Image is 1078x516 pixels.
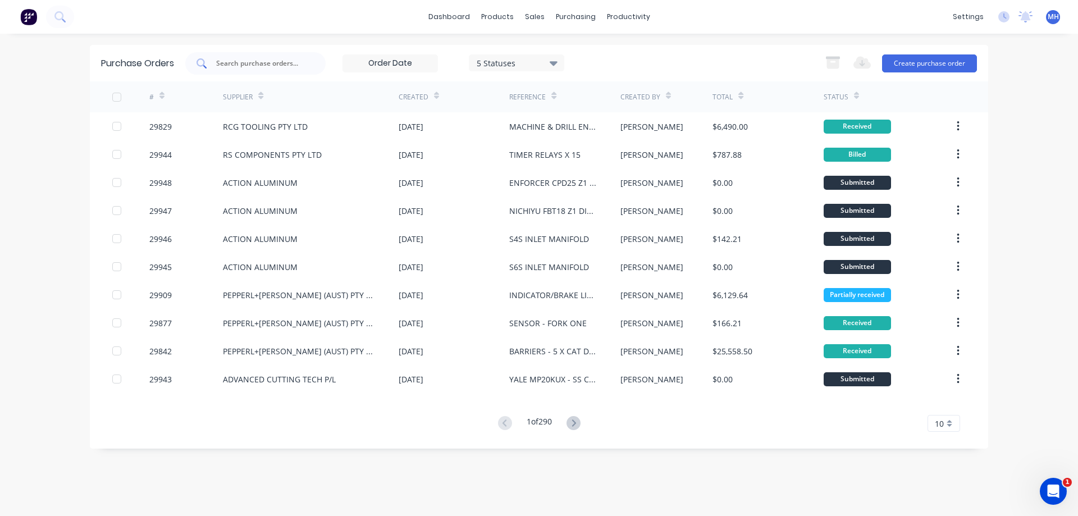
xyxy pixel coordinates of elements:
[824,204,891,218] div: Submitted
[149,205,172,217] div: 29947
[509,121,597,133] div: MACHINE & DRILL ENTRIES BE11587.00 DIESEL BOX X 5
[620,149,683,161] div: [PERSON_NAME]
[824,288,891,302] div: Partially received
[509,345,597,357] div: BARRIERS - 5 X CAT DP25
[620,233,683,245] div: [PERSON_NAME]
[712,92,733,102] div: Total
[947,8,989,25] div: settings
[509,233,589,245] div: S4S INLET MANIFOLD
[620,289,683,301] div: [PERSON_NAME]
[149,149,172,161] div: 29944
[149,317,172,329] div: 29877
[399,373,423,385] div: [DATE]
[824,92,848,102] div: Status
[149,289,172,301] div: 29909
[223,345,376,357] div: PEPPERL+[PERSON_NAME] (AUST) PTY LTD
[477,57,557,69] div: 5 Statuses
[519,8,550,25] div: sales
[882,54,977,72] button: Create purchase order
[509,261,589,273] div: S6S INLET MANIFOLD
[509,317,587,329] div: SENSOR - FORK ONE
[1063,478,1072,487] span: 1
[399,149,423,161] div: [DATE]
[399,317,423,329] div: [DATE]
[620,177,683,189] div: [PERSON_NAME]
[935,418,944,430] span: 10
[824,148,891,162] div: Billed
[824,120,891,134] div: Received
[223,373,336,385] div: ADVANCED CUTTING TECH P/L
[223,149,322,161] div: RS COMPONENTS PTY LTD
[399,92,428,102] div: Created
[399,177,423,189] div: [DATE]
[423,8,476,25] a: dashboard
[1048,12,1059,22] span: MH
[620,205,683,217] div: [PERSON_NAME]
[509,149,581,161] div: TIMER RELAYS X 15
[399,233,423,245] div: [DATE]
[399,289,423,301] div: [DATE]
[620,92,660,102] div: Created By
[399,205,423,217] div: [DATE]
[601,8,656,25] div: productivity
[215,58,308,69] input: Search purchase orders...
[223,317,376,329] div: PEPPERL+[PERSON_NAME] (AUST) PTY LTD
[101,57,174,70] div: Purchase Orders
[509,289,597,301] div: INDICATOR/BRAKE LIGHTS & BARRIERS - KOMATSU FD25 RETRO
[527,415,552,432] div: 1 of 290
[550,8,601,25] div: purchasing
[712,205,733,217] div: $0.00
[476,8,519,25] div: products
[223,261,298,273] div: ACTION ALUMINUM
[824,372,891,386] div: Submitted
[149,373,172,385] div: 29943
[149,233,172,245] div: 29946
[712,317,742,329] div: $166.21
[223,92,253,102] div: Supplier
[399,261,423,273] div: [DATE]
[149,92,154,102] div: #
[824,176,891,190] div: Submitted
[824,344,891,358] div: Received
[712,177,733,189] div: $0.00
[712,121,748,133] div: $6,490.00
[20,8,37,25] img: Factory
[824,316,891,330] div: Received
[149,177,172,189] div: 29948
[399,345,423,357] div: [DATE]
[343,55,437,72] input: Order Date
[620,373,683,385] div: [PERSON_NAME]
[149,261,172,273] div: 29945
[620,345,683,357] div: [PERSON_NAME]
[223,289,376,301] div: PEPPERL+[PERSON_NAME] (AUST) PTY LTD
[620,261,683,273] div: [PERSON_NAME]
[824,260,891,274] div: Submitted
[399,121,423,133] div: [DATE]
[509,373,597,385] div: YALE MP20KUX - SS CLADDING - LASERCUTTING
[223,205,298,217] div: ACTION ALUMINUM
[620,121,683,133] div: [PERSON_NAME]
[712,233,742,245] div: $142.21
[509,205,597,217] div: NICHIYU FBT18 Z1 DISPLAY BOX
[149,121,172,133] div: 29829
[712,149,742,161] div: $787.88
[712,289,748,301] div: $6,129.64
[1040,478,1067,505] iframe: Intercom live chat
[620,317,683,329] div: [PERSON_NAME]
[149,345,172,357] div: 29842
[509,177,597,189] div: ENFORCER CPD25 Z1 DISPLAY BOX & FOB BOX
[712,345,752,357] div: $25,558.50
[824,232,891,246] div: Submitted
[712,261,733,273] div: $0.00
[223,233,298,245] div: ACTION ALUMINUM
[223,177,298,189] div: ACTION ALUMINUM
[223,121,308,133] div: RCG TOOLING PTY LTD
[509,92,546,102] div: Reference
[712,373,733,385] div: $0.00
